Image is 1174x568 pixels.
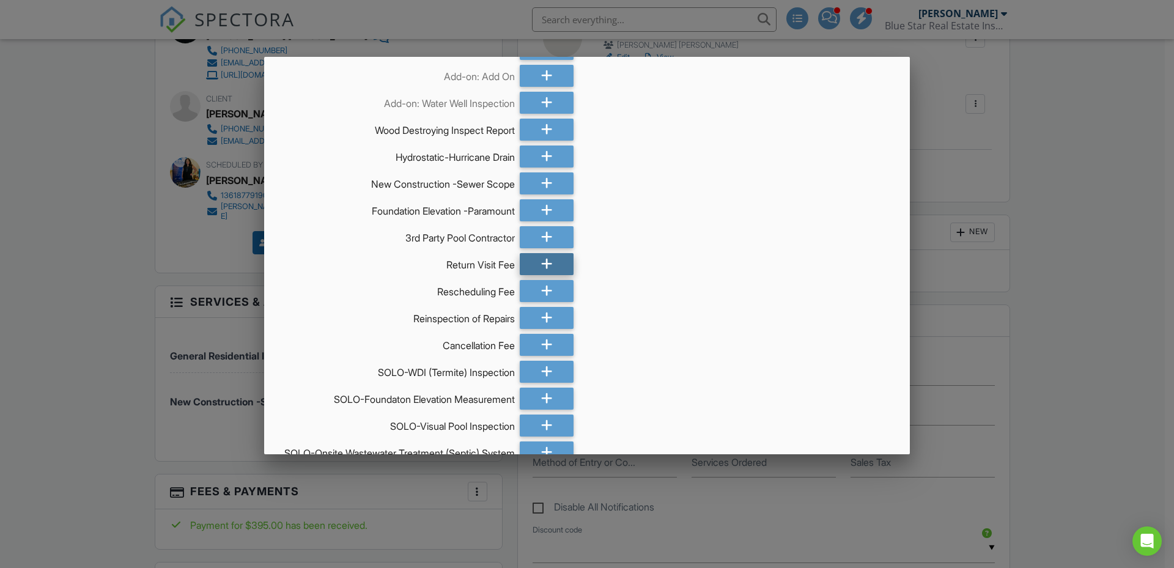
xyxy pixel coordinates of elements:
div: Hydrostatic-Hurricane Drain [281,146,515,164]
div: SOLO-WDI (Termite) Inspection [281,361,515,379]
div: SOLO-Onsite Wastewater Treatment (Septic) System [281,441,515,460]
div: SOLO-Visual Pool Inspection [281,415,515,433]
div: 3rd Party Pool Contractor [281,226,515,245]
div: Open Intercom Messenger [1132,526,1162,556]
div: Wood Destroying Inspect Report [281,119,515,137]
div: Add-on: Add On [281,65,515,83]
div: Reinspection of Repairs [281,307,515,325]
div: Cancellation Fee [281,334,515,352]
div: Add-on: Water Well Inspection [281,92,515,110]
div: Foundation Elevation -Paramount [281,199,515,218]
div: Return Visit Fee [281,253,515,271]
div: SOLO-Foundaton Elevation Measurement [281,388,515,406]
div: New Construction -Sewer Scope [281,172,515,191]
div: Rescheduling Fee [281,280,515,298]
